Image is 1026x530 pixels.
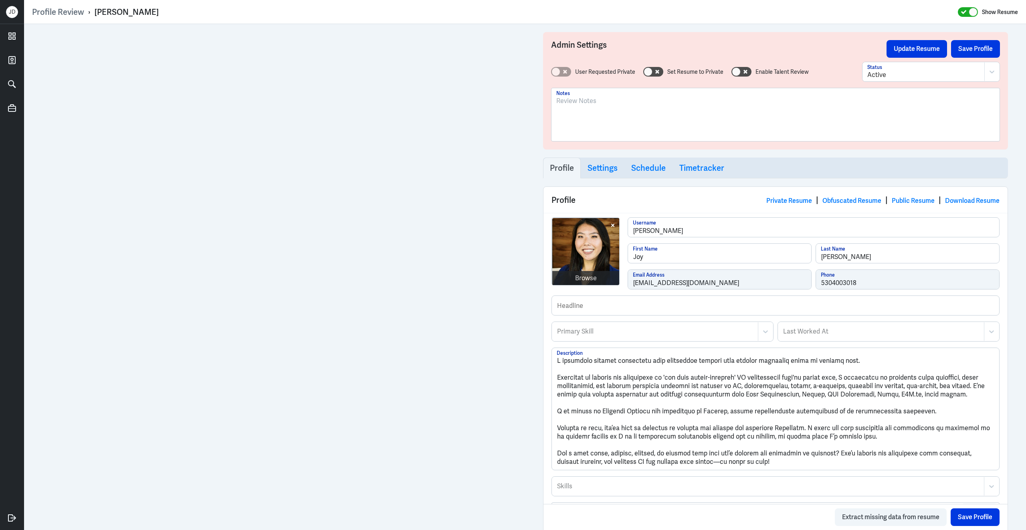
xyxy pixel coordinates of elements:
h3: Settings [588,163,618,173]
div: | | | [766,194,1000,206]
label: Show Resume [982,7,1018,17]
button: Browse [961,504,998,521]
input: Headline [552,296,999,315]
div: Profile [543,187,1008,213]
a: Download Resume [945,196,1000,205]
h3: Profile [550,163,574,173]
label: User Requested Private [575,68,635,76]
input: Email Address [628,270,811,289]
a: Private Resume [766,196,812,205]
button: Save Profile [951,508,1000,526]
h3: Admin Settings [551,40,887,58]
img: Professional_Headshot_Cropped.jpg [552,218,620,285]
p: › [84,7,95,17]
a: Obfuscated Resume [822,196,881,205]
h3: Schedule [631,163,666,173]
button: Save Profile [951,40,1000,58]
iframe: https://ppcdn.hiredigital.com/register/dd635cb2/resumes/549836559/Joy_Wang_Resume_2025_Content_Ma... [42,32,507,522]
input: Username [628,218,999,237]
textarea: L ipsumdolo sitamet consectetu adip elitseddoe tempori utla etdolor magnaaliq enima mi veniamq no... [552,348,999,470]
div: J D [6,6,18,18]
input: Phone [816,270,999,289]
h3: Timetracker [679,163,724,173]
div: Browse [575,273,597,283]
label: Set Resume to Private [667,68,723,76]
div: [PERSON_NAME] [95,7,159,17]
input: First Name [628,244,811,263]
input: Last Name [816,244,999,263]
a: Profile Review [32,7,84,17]
label: Enable Talent Review [755,68,809,76]
button: Update Resume [887,40,947,58]
button: Extract missing data from resume [835,508,947,526]
a: Public Resume [892,196,935,205]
